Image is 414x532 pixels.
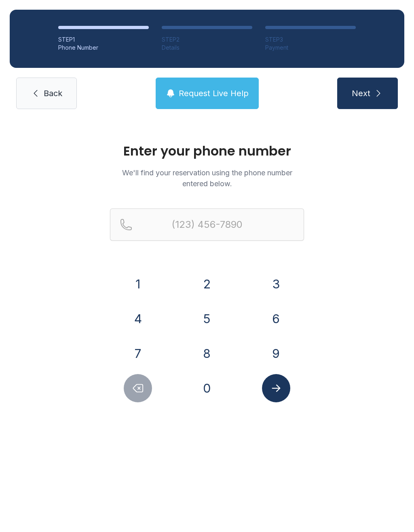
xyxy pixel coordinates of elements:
[265,36,356,44] div: STEP 3
[193,374,221,402] button: 0
[262,374,290,402] button: Submit lookup form
[110,208,304,241] input: Reservation phone number
[44,88,62,99] span: Back
[124,305,152,333] button: 4
[262,270,290,298] button: 3
[162,36,252,44] div: STEP 2
[262,339,290,368] button: 9
[124,374,152,402] button: Delete number
[58,36,149,44] div: STEP 1
[162,44,252,52] div: Details
[110,145,304,158] h1: Enter your phone number
[179,88,249,99] span: Request Live Help
[58,44,149,52] div: Phone Number
[193,270,221,298] button: 2
[265,44,356,52] div: Payment
[124,270,152,298] button: 1
[193,339,221,368] button: 8
[352,88,370,99] span: Next
[262,305,290,333] button: 6
[124,339,152,368] button: 7
[193,305,221,333] button: 5
[110,167,304,189] p: We'll find your reservation using the phone number entered below.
